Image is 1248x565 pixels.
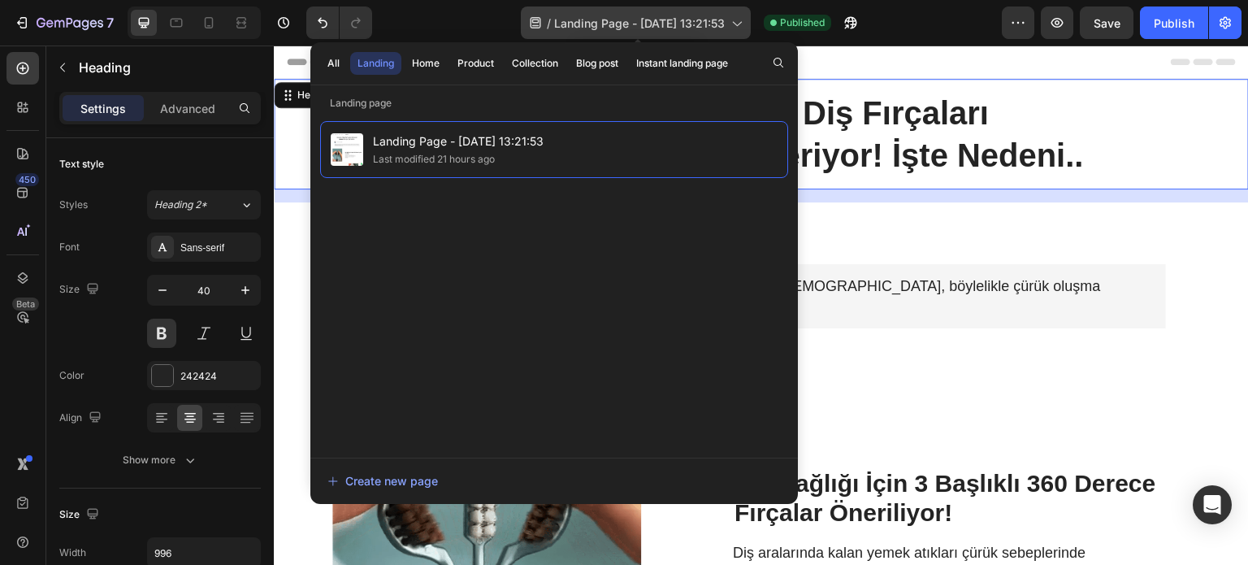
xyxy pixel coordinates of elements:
div: Undo/Redo [306,7,372,39]
div: 242424 [180,369,257,384]
h2: Uzm. Dt. [PERSON_NAME] Tarafından [145,170,375,190]
div: Publish [1154,15,1194,32]
u: %80 azaltan 3 başlı diş fırçalarını [159,251,375,267]
span: Published [780,15,825,30]
button: Blog post [569,52,626,75]
p: Uzmanlar dişlerinizin ön ve arka taraflarını fırçalamanızı [DEMOGRAPHIC_DATA], böylelikle çürük o... [102,232,873,270]
div: Color [59,368,84,383]
button: Show more [59,445,261,475]
h1: Rich Text Editor. Editing area: main [83,33,892,144]
div: Styles [59,198,88,212]
button: Publish [1140,7,1208,39]
p: Landing page [310,95,798,111]
button: Heading 2* [147,190,261,219]
div: Create new page [327,472,438,489]
div: Font [59,240,80,254]
div: Collection [512,56,558,71]
p: Heading [79,58,254,77]
div: Landing [357,56,394,71]
button: Instant landing page [629,52,735,75]
span: Save [1094,16,1120,30]
div: Size [59,279,102,301]
strong: Uzmanlar 3 Başlı Diş Fırçaları Edinmenizi Öneriyor! İşte Nedeni.. [165,50,810,128]
p: Settings [80,100,126,117]
div: Align [59,407,105,429]
div: Heading [20,42,65,57]
button: Home [405,52,447,75]
button: All [320,52,347,75]
div: Show more [123,452,198,468]
img: gempages_580752795800437673-32dabc91-b84a-4f88-b0e6-ea0f9c963c55.jpg [83,157,132,206]
h2: Diş Sağlığı İçin 3 Başlıklı 360 Derece Fırçalar Öneriliyor! [459,422,959,484]
span: / [547,15,551,32]
div: Size [59,504,102,526]
div: 450 [15,173,39,186]
span: Heading 2* [154,198,207,212]
div: Text style [59,157,104,172]
p: ⁠⁠⁠⁠⁠⁠⁠ [96,46,879,131]
button: Create new page [327,465,782,498]
p: Advanced [160,100,215,117]
button: Product [450,52,501,75]
div: Home [412,56,440,71]
div: Beta [12,298,39,311]
div: Open Intercom Messenger [1193,485,1232,524]
p: Diş aralarında kalan yemek atıkları çürük sebeplerinde 1 numaradır. Güncel diş fırçalarının yeter... [459,498,824,555]
div: Product [457,56,494,71]
span: Landing Page - [DATE] 13:21:53 [554,15,725,32]
button: 7 [6,7,121,39]
div: Instant landing page [636,56,728,71]
div: All [327,56,340,71]
button: Landing [350,52,401,75]
strong: Özet: [102,233,139,249]
span: Landing Page - [DATE] 13:21:53 [373,132,544,151]
p: 7 [106,13,114,33]
button: Save [1080,7,1133,39]
div: Width [59,545,86,560]
button: Collection [505,52,565,75]
div: Last modified 21 hours ago [373,151,495,167]
div: Blog post [576,56,618,71]
div: Sans-serif [180,241,257,255]
u: Şiddetle [336,92,463,128]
